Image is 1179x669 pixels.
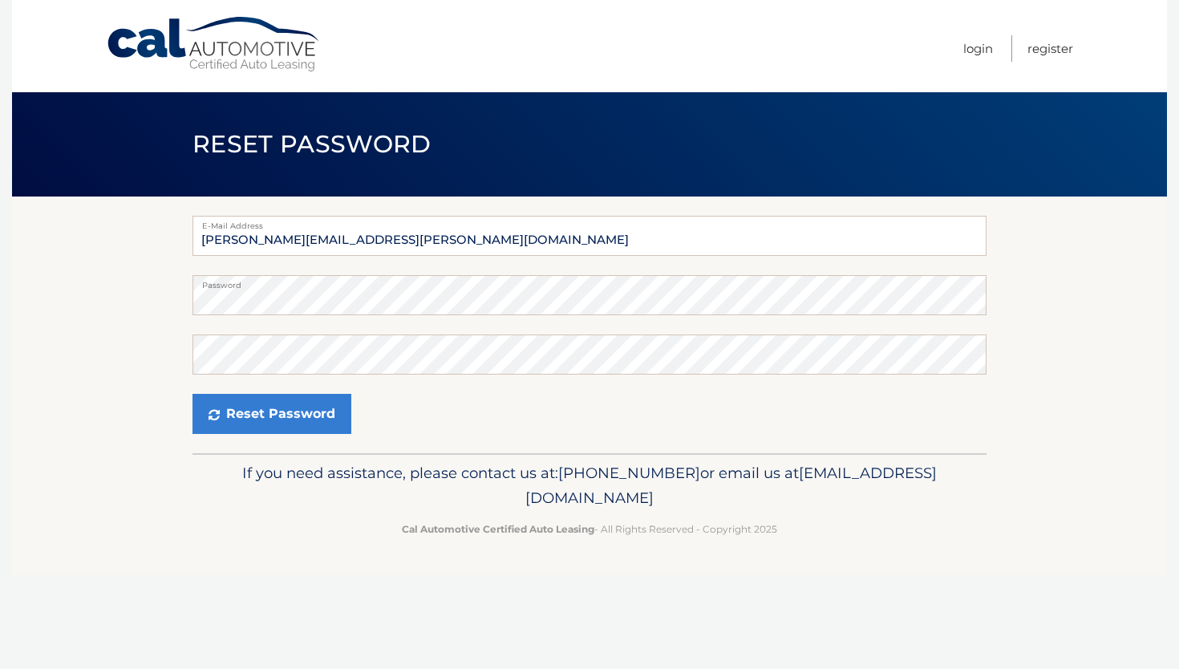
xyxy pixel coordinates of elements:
[203,460,976,512] p: If you need assistance, please contact us at: or email us at
[106,16,322,73] a: Cal Automotive
[192,394,351,434] button: Reset Password
[192,129,431,159] span: Reset Password
[1027,35,1073,62] a: Register
[402,523,594,535] strong: Cal Automotive Certified Auto Leasing
[558,464,700,482] span: [PHONE_NUMBER]
[192,216,987,229] label: E-Mail Address
[963,35,993,62] a: Login
[192,275,987,288] label: Password
[203,521,976,537] p: - All Rights Reserved - Copyright 2025
[192,216,987,256] input: E-mail Address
